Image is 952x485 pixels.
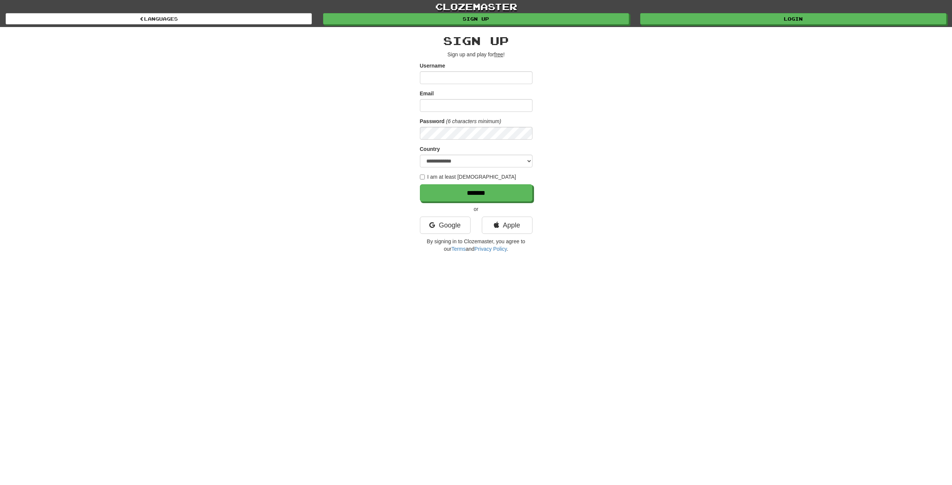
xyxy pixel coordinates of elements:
[420,205,532,213] p: or
[6,13,312,24] a: Languages
[420,238,532,253] p: By signing in to Clozemaster, you agree to our and .
[474,246,507,252] a: Privacy Policy
[420,217,471,234] a: Google
[420,173,516,181] label: I am at least [DEMOGRAPHIC_DATA]
[420,175,425,179] input: I am at least [DEMOGRAPHIC_DATA]
[420,117,445,125] label: Password
[420,62,445,69] label: Username
[420,90,434,97] label: Email
[640,13,946,24] a: Login
[446,118,501,124] em: (6 characters minimum)
[420,35,532,47] h2: Sign up
[420,145,440,153] label: Country
[494,51,503,57] u: free
[482,217,532,234] a: Apple
[420,51,532,58] p: Sign up and play for !
[323,13,629,24] a: Sign up
[451,246,466,252] a: Terms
